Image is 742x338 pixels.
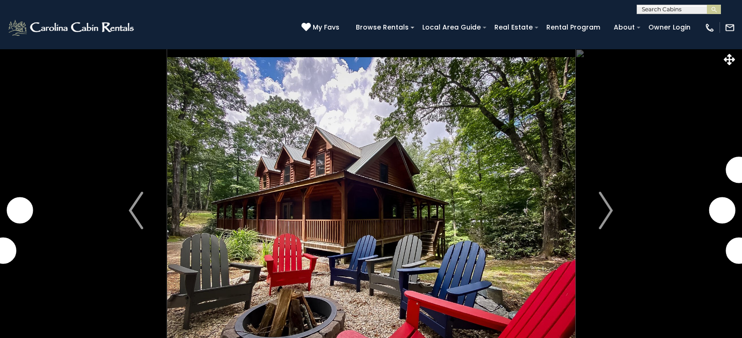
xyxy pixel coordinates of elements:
[351,20,413,35] a: Browse Rentals
[599,192,613,229] img: arrow
[301,23,342,33] a: My Favs
[490,20,537,35] a: Real Estate
[644,20,695,35] a: Owner Login
[313,23,339,32] span: My Favs
[418,20,485,35] a: Local Area Guide
[725,23,735,33] img: mail-regular-white.png
[542,20,605,35] a: Rental Program
[129,192,143,229] img: arrow
[705,23,715,33] img: phone-regular-white.png
[7,18,137,37] img: White-1-2.png
[609,20,639,35] a: About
